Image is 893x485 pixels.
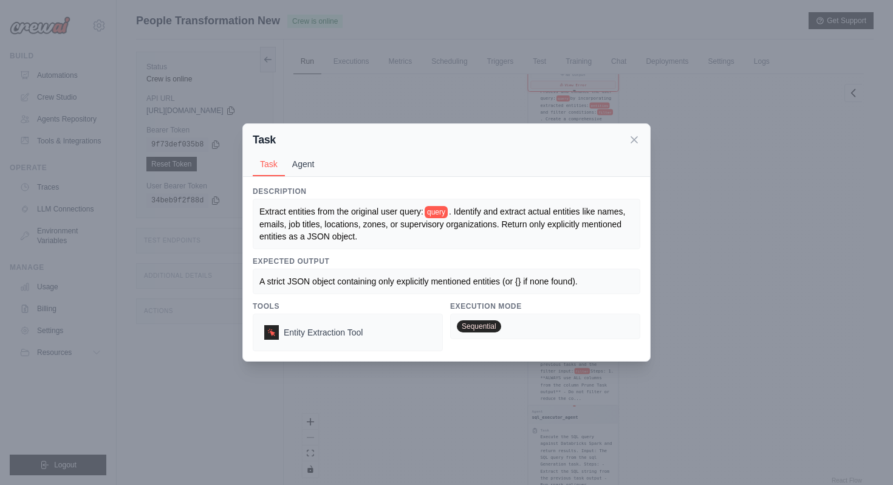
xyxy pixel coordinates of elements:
h3: Description [253,187,640,196]
button: Agent [285,153,322,176]
iframe: Chat Widget [832,427,893,485]
span: A strict JSON object containing only explicitly mentioned entities (or {} if none found). [259,277,578,286]
span: Sequential [457,320,501,332]
h3: Tools [253,301,443,311]
span: Entity Extraction Tool [284,326,363,339]
h3: Expected Output [253,256,640,266]
h3: Execution Mode [450,301,640,311]
span: query [425,206,448,218]
span: Extract entities from the original user query: [259,207,423,216]
span: . Identify and extract actual entities like names, emails, job titles, locations, zones, or super... [259,207,628,241]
